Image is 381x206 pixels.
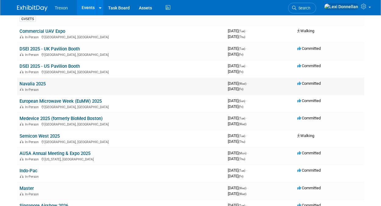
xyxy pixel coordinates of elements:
span: (Thu) [238,157,245,161]
div: [GEOGRAPHIC_DATA], [GEOGRAPHIC_DATA] [19,139,223,144]
img: Lexi Donnellan [324,3,358,10]
div: GVSETS [19,16,36,22]
span: (Tue) [238,117,245,120]
span: In-Person [25,175,41,179]
span: (Wed) [238,82,246,85]
span: Search [296,6,310,10]
a: Indo-Pac [19,168,37,173]
img: In-Person Event [20,53,23,56]
span: Committed [297,81,321,86]
a: DSEI 2025 - US Pavilion Booth [19,64,80,69]
span: (Tue) [238,169,245,172]
div: [GEOGRAPHIC_DATA], [GEOGRAPHIC_DATA] [19,69,223,74]
span: Committed [297,186,321,190]
span: - [246,64,247,68]
a: Navalia 2025 [19,81,46,87]
span: Committed [297,64,321,68]
span: Committed [297,46,321,51]
span: [DATE] [228,151,248,155]
span: (Sun) [238,99,245,103]
span: Committed [297,116,321,120]
div: [GEOGRAPHIC_DATA], [GEOGRAPHIC_DATA] [19,122,223,126]
span: - [247,186,248,190]
div: [GEOGRAPHIC_DATA], [GEOGRAPHIC_DATA] [19,52,223,57]
span: (Fri) [238,70,243,74]
img: In-Person Event [20,175,23,178]
span: [DATE] [228,64,247,68]
img: In-Person Event [20,105,23,108]
span: In-Person [25,192,41,196]
span: [DATE] [228,191,246,196]
span: - [246,46,247,51]
img: In-Person Event [20,70,23,73]
span: [DATE] [228,133,247,138]
span: In-Person [25,105,41,109]
span: (Thu) [238,35,245,39]
div: [GEOGRAPHIC_DATA], [GEOGRAPHIC_DATA] [19,104,223,109]
div: [US_STATE], [GEOGRAPHIC_DATA] [19,156,223,161]
span: [DATE] [228,46,247,51]
img: In-Person Event [20,192,23,195]
span: [DATE] [228,52,243,57]
span: [DATE] [228,168,247,173]
span: [DATE] [228,174,243,178]
span: (Wed) [238,192,246,196]
span: In-Person [25,35,41,39]
a: Semicon West 2025 [19,133,60,139]
span: (Tue) [238,64,245,68]
span: In-Person [25,53,41,57]
span: (Mon) [238,152,246,155]
span: [DATE] [228,81,248,86]
a: AUSA Annual Meeting & Expo 2025 [19,151,90,156]
a: DSEI 2025 - UK Pavilion Booth [19,46,80,52]
span: In-Person [25,140,41,144]
a: Medevice 2025 (formerly BioMed Boston) [19,116,103,121]
span: [DATE] [228,116,247,120]
span: (Tue) [238,29,245,33]
span: [DATE] [228,104,243,109]
span: In-Person [25,70,41,74]
img: ExhibitDay [17,5,48,11]
span: - [246,168,247,173]
span: (Thu) [238,140,245,143]
span: - [247,81,248,86]
img: In-Person Event [20,140,23,143]
span: [DATE] [228,29,247,33]
span: In-Person [25,157,41,161]
span: [DATE] [228,98,247,103]
span: (Tue) [238,134,245,138]
span: Committed [297,98,321,103]
span: (Fri) [238,175,243,178]
a: European Microwave Week (EuMW) 2025 [19,98,102,104]
img: In-Person Event [20,88,23,91]
span: Committed [297,151,321,155]
a: Commercial UAV Expo [19,29,65,34]
span: - [246,98,247,103]
span: [DATE] [228,186,248,190]
span: [DATE] [228,156,245,161]
span: [DATE] [228,139,245,144]
span: (Wed) [238,122,246,126]
img: In-Person Event [20,35,23,38]
a: Search [288,3,316,13]
span: [DATE] [228,69,243,74]
div: [GEOGRAPHIC_DATA], [GEOGRAPHIC_DATA] [19,34,223,39]
span: In-Person [25,122,41,126]
span: (Tue) [238,47,245,50]
span: Walking [297,29,314,33]
span: Walking [297,133,314,138]
span: In-Person [25,88,41,92]
img: In-Person Event [20,122,23,125]
span: [DATE] [228,34,245,39]
a: Master [19,186,34,191]
span: - [246,133,247,138]
span: (Fri) [238,105,243,108]
span: [DATE] [228,122,246,126]
span: - [247,151,248,155]
span: - [246,116,247,120]
span: (Fri) [238,53,243,56]
span: Committed [297,168,321,173]
img: In-Person Event [20,157,23,160]
span: [DATE] [228,87,243,91]
span: (Fri) [238,88,243,91]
